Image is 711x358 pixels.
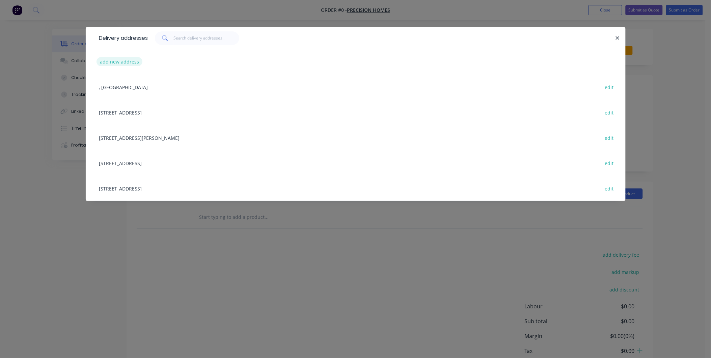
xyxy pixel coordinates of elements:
button: edit [602,108,618,117]
button: add new address [97,57,143,66]
div: [STREET_ADDRESS] [96,176,616,201]
button: edit [602,184,618,193]
div: Delivery addresses [96,27,148,49]
div: [STREET_ADDRESS][PERSON_NAME] [96,125,616,150]
button: edit [602,133,618,142]
div: [STREET_ADDRESS] [96,150,616,176]
div: , [GEOGRAPHIC_DATA] [96,74,616,100]
button: edit [602,82,618,92]
button: edit [602,158,618,168]
div: [STREET_ADDRESS] [96,100,616,125]
input: Search delivery addresses... [173,31,239,45]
